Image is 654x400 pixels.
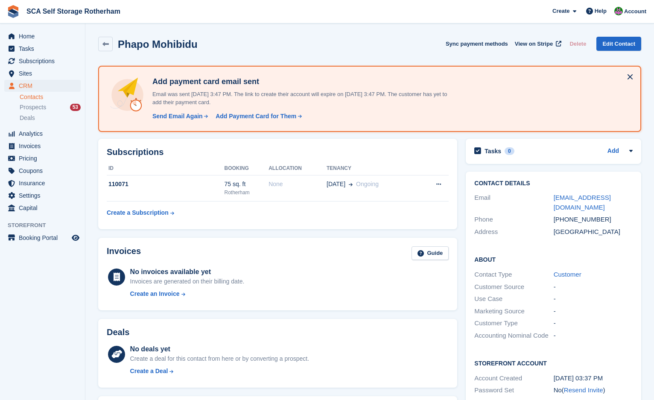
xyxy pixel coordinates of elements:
[474,359,633,367] h2: Storefront Account
[474,307,553,316] div: Marketing Source
[564,386,603,394] a: Resend Invite
[474,318,553,328] div: Customer Type
[224,189,269,196] div: Rotherham
[269,162,327,175] th: Allocation
[474,255,633,263] h2: About
[614,7,623,15] img: Sarah Race
[4,80,81,92] a: menu
[130,277,245,286] div: Invoices are generated on their billing date.
[269,180,327,189] div: None
[4,232,81,244] a: menu
[19,55,70,67] span: Subscriptions
[446,37,508,51] button: Sync payment methods
[596,37,641,51] a: Edit Contact
[554,307,633,316] div: -
[130,367,168,376] div: Create a Deal
[4,128,81,140] a: menu
[19,30,70,42] span: Home
[607,146,619,156] a: Add
[70,233,81,243] a: Preview store
[8,221,85,230] span: Storefront
[19,140,70,152] span: Invoices
[505,147,514,155] div: 0
[554,271,581,278] a: Customer
[554,374,633,383] div: [DATE] 03:37 PM
[152,112,203,121] div: Send Email Again
[554,194,611,211] a: [EMAIL_ADDRESS][DOMAIN_NAME]
[412,246,449,260] a: Guide
[130,289,245,298] a: Create an Invoice
[515,40,553,48] span: View on Stripe
[216,112,296,121] div: Add Payment Card for Them
[212,112,303,121] a: Add Payment Card for Them
[474,270,553,280] div: Contact Type
[4,67,81,79] a: menu
[149,90,448,107] p: Email was sent [DATE] 3:47 PM. The link to create their account will expire on [DATE] 3:47 PM. Th...
[554,331,633,341] div: -
[107,246,141,260] h2: Invoices
[474,193,553,212] div: Email
[511,37,563,51] a: View on Stripe
[624,7,646,16] span: Account
[566,37,590,51] button: Delete
[19,177,70,189] span: Insurance
[474,385,553,395] div: Password Set
[130,354,309,363] div: Create a deal for this contact from here or by converting a prospect.
[19,152,70,164] span: Pricing
[107,180,224,189] div: 110071
[356,181,379,187] span: Ongoing
[19,202,70,214] span: Capital
[4,152,81,164] a: menu
[19,80,70,92] span: CRM
[20,93,81,101] a: Contacts
[4,55,81,67] a: menu
[562,386,605,394] span: ( )
[130,344,309,354] div: No deals yet
[474,180,633,187] h2: Contact Details
[19,190,70,201] span: Settings
[474,282,553,292] div: Customer Source
[554,227,633,237] div: [GEOGRAPHIC_DATA]
[474,294,553,304] div: Use Case
[70,104,81,111] div: 53
[474,227,553,237] div: Address
[4,43,81,55] a: menu
[554,215,633,225] div: [PHONE_NUMBER]
[327,162,418,175] th: Tenancy
[4,202,81,214] a: menu
[4,165,81,177] a: menu
[224,180,269,189] div: 75 sq. ft
[19,232,70,244] span: Booking Portal
[4,177,81,189] a: menu
[19,67,70,79] span: Sites
[20,103,46,111] span: Prospects
[107,205,174,221] a: Create a Subscription
[107,208,169,217] div: Create a Subscription
[130,267,245,277] div: No invoices available yet
[130,289,180,298] div: Create an Invoice
[4,30,81,42] a: menu
[552,7,569,15] span: Create
[23,4,124,18] a: SCA Self Storage Rotherham
[118,38,198,50] h2: Phapo Mohibidu
[327,180,345,189] span: [DATE]
[109,77,146,113] img: add-payment-card-4dbda4983b697a7845d177d07a5d71e8a16f1ec00487972de202a45f1e8132f5.svg
[554,294,633,304] div: -
[224,162,269,175] th: Booking
[130,367,309,376] a: Create a Deal
[20,103,81,112] a: Prospects 53
[554,282,633,292] div: -
[485,147,501,155] h2: Tasks
[4,190,81,201] a: menu
[595,7,607,15] span: Help
[20,114,35,122] span: Deals
[19,128,70,140] span: Analytics
[149,77,448,87] h4: Add payment card email sent
[554,385,633,395] div: No
[474,331,553,341] div: Accounting Nominal Code
[4,140,81,152] a: menu
[19,43,70,55] span: Tasks
[554,318,633,328] div: -
[107,162,224,175] th: ID
[19,165,70,177] span: Coupons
